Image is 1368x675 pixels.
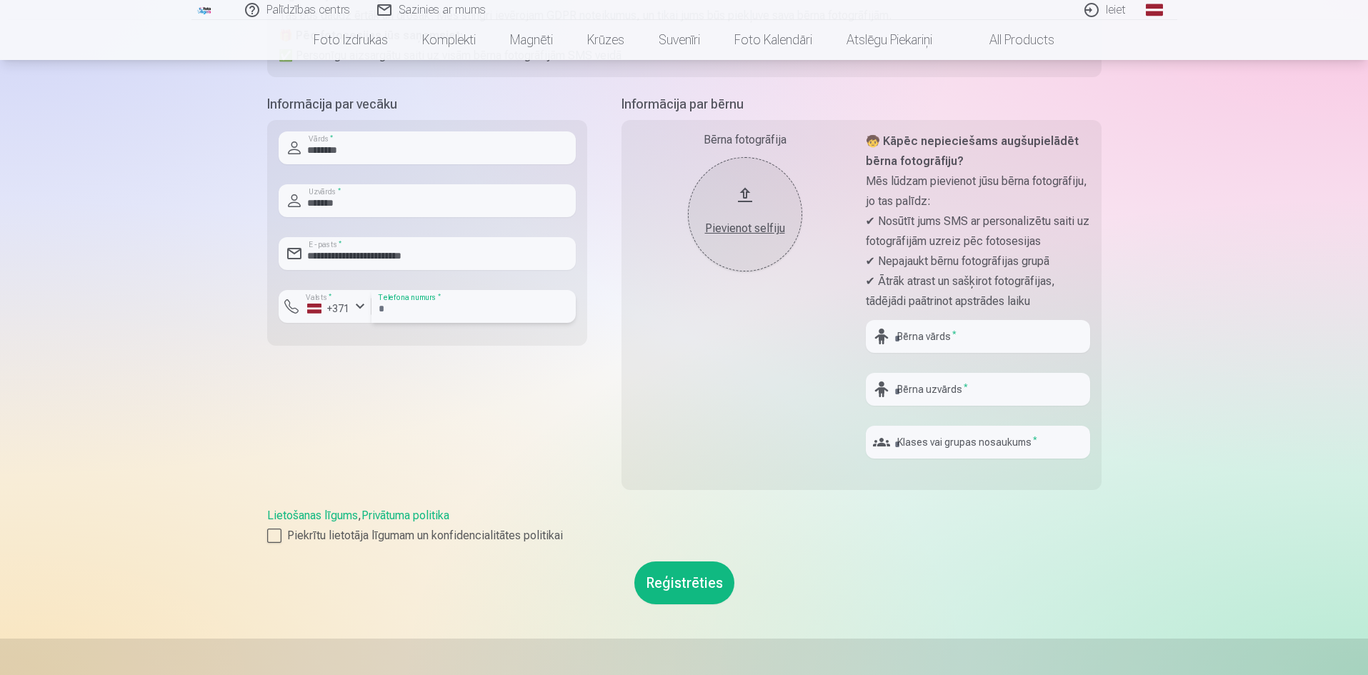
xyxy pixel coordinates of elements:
[829,20,949,60] a: Atslēgu piekariņi
[570,20,641,60] a: Krūzes
[405,20,493,60] a: Komplekti
[702,220,788,237] div: Pievienot selfiju
[866,271,1090,311] p: ✔ Ātrāk atrast un sašķirot fotogrāfijas, tādējādi paātrinot apstrādes laiku
[949,20,1072,60] a: All products
[301,292,336,303] label: Valsts
[866,134,1079,168] strong: 🧒 Kāpēc nepieciešams augšupielādēt bērna fotogrāfiju?
[296,20,405,60] a: Foto izdrukas
[197,6,213,14] img: /fa1
[688,157,802,271] button: Pievienot selfiju
[621,94,1102,114] h5: Informācija par bērnu
[633,131,857,149] div: Bērna fotogrāfija
[279,290,371,323] button: Valsts*+371
[267,509,358,522] a: Lietošanas līgums
[641,20,717,60] a: Suvenīri
[267,507,1102,544] div: ,
[717,20,829,60] a: Foto kalendāri
[267,94,587,114] h5: Informācija par vecāku
[866,251,1090,271] p: ✔ Nepajaukt bērnu fotogrāfijas grupā
[634,561,734,604] button: Reģistrēties
[866,211,1090,251] p: ✔ Nosūtīt jums SMS ar personalizētu saiti uz fotogrāfijām uzreiz pēc fotosesijas
[361,509,449,522] a: Privātuma politika
[866,171,1090,211] p: Mēs lūdzam pievienot jūsu bērna fotogrāfiju, jo tas palīdz:
[493,20,570,60] a: Magnēti
[267,527,1102,544] label: Piekrītu lietotāja līgumam un konfidencialitātes politikai
[307,301,350,316] div: +371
